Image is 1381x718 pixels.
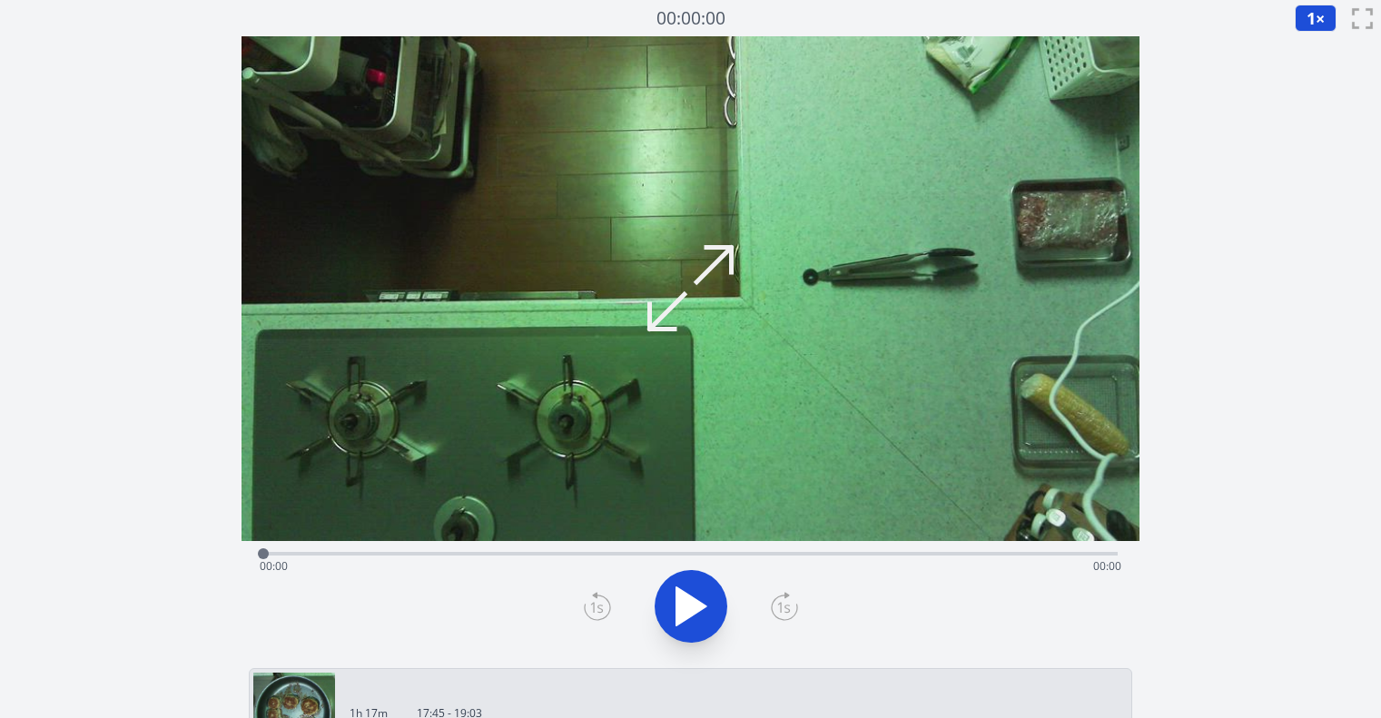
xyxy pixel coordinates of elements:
button: 1× [1295,5,1337,32]
span: 00:00 [1093,558,1121,574]
span: 1 [1307,7,1316,29]
a: 00:00:00 [656,5,725,32]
